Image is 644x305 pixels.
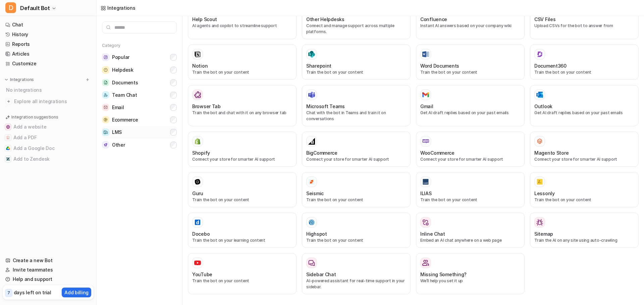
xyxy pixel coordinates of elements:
p: Train the bot on your content [420,197,520,203]
h3: Document360 [534,62,567,69]
p: AI agents and copilot to streamline support [192,23,292,29]
p: Get AI draft replies based on your past emails [534,110,634,116]
h3: Missing Something? [420,271,467,278]
button: ShopifyShopifyConnect your store for smarter AI support [188,132,297,167]
button: NotionNotionTrain the bot on your content [188,45,297,80]
h3: CSV Files [534,16,555,23]
button: LMSLMS [102,126,177,139]
span: Team Chat [112,92,137,98]
h3: WooCommerce [420,149,454,156]
a: Integrations [101,4,136,11]
a: Reports [3,40,94,49]
p: Train the bot on your content [306,69,406,75]
button: Sidebar ChatAI-powered assistant for real-time support in your sidebar. [302,253,411,294]
img: Highspot [308,219,315,226]
p: Connect and manage support across multiple platforms. [306,23,406,35]
span: Email [112,104,124,111]
h3: YouTube [192,271,212,278]
img: BigCommerce [308,138,315,145]
img: explore all integrations [5,98,12,105]
h3: Notion [192,62,208,69]
button: Browser TabBrowser TabTrain the bot and chat with it on any browser tab [188,85,297,126]
img: Missing Something? [422,259,429,266]
p: Connect your store for smarter AI support [192,156,292,162]
h3: Microsoft Teams [306,103,345,110]
span: Helpdesk [112,67,133,73]
img: Word Documents [422,51,429,58]
button: Missing Something?Missing Something?We’ll help you set it up [416,253,525,294]
img: Browser Tab [194,91,201,98]
button: Add to ZendeskAdd to Zendesk [3,154,94,164]
img: Add a Google Doc [6,146,10,150]
img: Gmail [422,92,429,97]
img: expand menu [4,77,9,82]
p: Train the bot on your learning content [192,237,292,243]
button: GuruGuruTrain the bot on your content [188,172,297,207]
h3: ILIAS [420,190,432,197]
img: Add a PDF [6,136,10,140]
h3: Help Scout [192,16,217,23]
button: EmailEmail [102,101,177,113]
img: Notion [194,51,201,58]
p: Integration suggestions [11,114,58,120]
span: Other [112,142,125,148]
h3: Docebo [192,230,210,237]
button: Document360Document360Train the bot on your content [530,45,639,80]
button: Magento StoreMagento StoreConnect your store for smarter AI support [530,132,639,167]
img: YouTube [194,259,201,266]
button: Team ChatTeam Chat [102,89,177,101]
img: ILIAS [422,178,429,185]
p: Train the AI on any site using auto-crawling [534,237,634,243]
span: Documents [112,79,138,86]
button: BigCommerceBigCommerceConnect your store for smarter AI support [302,132,411,167]
span: Popular [112,54,129,61]
button: DoceboDoceboTrain the bot on your learning content [188,213,297,248]
img: Sitemap [536,219,543,226]
p: Train the bot on your content [192,197,292,203]
h3: Inline Chat [420,230,445,237]
button: GmailGmailGet AI draft replies based on your past emails [416,85,525,126]
h3: Guru [192,190,203,197]
img: Popular [102,54,109,61]
a: Invite teammates [3,265,94,275]
button: Inline ChatEmbed an AI chat anywhere on a web page [416,213,525,248]
img: Team Chat [102,91,109,98]
p: days left on trial [14,289,51,296]
button: LessonlyLessonlyTrain the bot on your content [530,172,639,207]
button: HighspotHighspotTrain the bot on your content [302,213,411,248]
p: Connect your store for smarter AI support [420,156,520,162]
button: WooCommerceWooCommerceConnect your store for smarter AI support [416,132,525,167]
p: Train the bot on your content [306,237,406,243]
img: Guru [194,178,201,185]
button: OtherOther [102,139,177,151]
p: Chat with the bot in Teams and train it on conversations [306,110,406,122]
span: Ecommerce [112,117,138,123]
h3: Other Helpdesks [306,16,344,23]
a: Chat [3,20,94,29]
button: OutlookOutlookGet AI draft replies based on your past emails [530,85,639,126]
h5: Category [102,43,177,48]
h3: Word Documents [420,62,459,69]
h3: Browser Tab [192,103,221,110]
p: Upload CSVs for the bot to answer from [534,23,634,29]
div: No integrations [4,84,94,95]
img: Ecommerce [102,116,109,123]
button: HelpdeskHelpdesk [102,64,177,76]
p: Connect your store for smarter AI support [534,156,634,162]
h3: Confluence [420,16,447,23]
button: SharepointSharepointTrain the bot on your content [302,45,411,80]
p: Embed an AI chat anywhere on a web page [420,237,520,243]
img: Document360 [536,51,543,58]
img: Docebo [194,219,201,226]
p: Instant AI answers based on your company wiki [420,23,520,29]
span: Explore all integrations [14,96,91,107]
button: Add a PDFAdd a PDF [3,132,94,143]
img: Outlook [536,92,543,98]
a: Explore all integrations [3,97,94,106]
a: Help and support [3,275,94,284]
p: Train the bot on your content [306,197,406,203]
a: Articles [3,49,94,59]
p: Connect your store for smarter AI support [306,156,406,162]
p: We’ll help you set it up [420,278,520,284]
p: 7 [7,290,10,296]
